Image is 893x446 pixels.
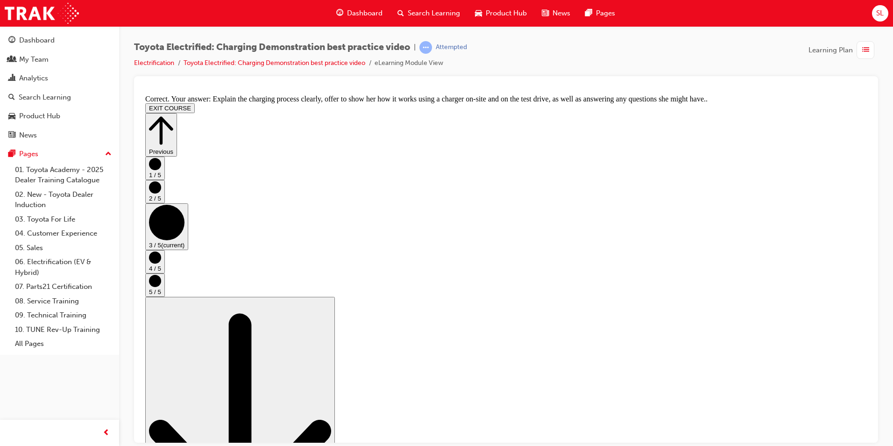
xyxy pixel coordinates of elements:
[8,112,15,121] span: car-icon
[4,182,23,206] button: 5 / 5
[7,197,20,204] span: 5 / 5
[578,4,623,23] a: pages-iconPages
[19,35,55,46] div: Dashboard
[11,163,115,187] a: 01. Toyota Academy - 2025 Dealer Training Catalogue
[468,4,534,23] a: car-iconProduct Hub
[11,337,115,351] a: All Pages
[397,7,404,19] span: search-icon
[11,294,115,309] a: 08. Service Training
[475,7,482,19] span: car-icon
[4,30,115,145] button: DashboardMy TeamAnalyticsSearch LearningProduct HubNews
[19,130,37,141] div: News
[4,145,115,163] button: Pages
[7,80,20,87] span: 1 / 5
[7,174,20,181] span: 4 / 5
[336,7,343,19] span: guage-icon
[11,241,115,255] a: 05. Sales
[4,70,115,87] a: Analytics
[872,5,888,22] button: SL
[20,151,43,158] span: (current)
[486,8,527,19] span: Product Hub
[7,151,20,158] span: 3 / 5
[5,3,79,24] img: Trak
[596,8,615,19] span: Pages
[347,8,383,19] span: Dashboard
[542,7,549,19] span: news-icon
[4,65,23,89] button: 1 / 5
[390,4,468,23] a: search-iconSearch Learning
[11,212,115,227] a: 03. Toyota For Life
[11,308,115,323] a: 09. Technical Training
[8,94,15,102] span: search-icon
[862,44,869,56] span: list-icon
[808,45,853,56] span: Learning Plan
[4,108,115,125] a: Product Hub
[19,54,49,65] div: My Team
[19,149,38,159] div: Pages
[414,42,416,53] span: |
[11,226,115,241] a: 04. Customer Experience
[4,51,115,68] a: My Team
[8,56,15,64] span: people-icon
[4,4,725,12] div: Correct. Your answer: Explain the charging process clearly, offer to show her how it works using ...
[375,58,443,69] li: eLearning Module View
[7,104,20,111] span: 2 / 5
[419,41,432,54] span: learningRecordVerb_ATTEMPT-icon
[4,12,53,22] button: EXIT COURSE
[436,43,467,52] div: Attempted
[11,255,115,280] a: 06. Electrification (EV & Hybrid)
[4,89,115,106] a: Search Learning
[4,112,47,159] button: 3 / 5(current)
[19,92,71,103] div: Search Learning
[4,22,35,65] button: Previous
[585,7,592,19] span: pages-icon
[8,150,15,158] span: pages-icon
[19,73,48,84] div: Analytics
[11,323,115,337] a: 10. TUNE Rev-Up Training
[876,8,884,19] span: SL
[329,4,390,23] a: guage-iconDashboard
[4,159,23,182] button: 4 / 5
[534,4,578,23] a: news-iconNews
[134,42,410,53] span: Toyota Electrified: Charging Demonstration best practice video
[8,131,15,140] span: news-icon
[808,41,878,59] button: Learning Plan
[8,36,15,45] span: guage-icon
[19,111,60,122] div: Product Hub
[184,59,365,67] a: Toyota Electrified: Charging Demonstration best practice video
[553,8,570,19] span: News
[4,89,23,112] button: 2 / 5
[7,57,32,64] span: Previous
[11,187,115,212] a: 02. New - Toyota Dealer Induction
[134,59,174,67] a: Electrification
[105,148,112,160] span: up-icon
[103,427,110,439] span: prev-icon
[4,127,115,144] a: News
[11,280,115,294] a: 07. Parts21 Certification
[408,8,460,19] span: Search Learning
[8,74,15,83] span: chart-icon
[4,32,115,49] a: Dashboard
